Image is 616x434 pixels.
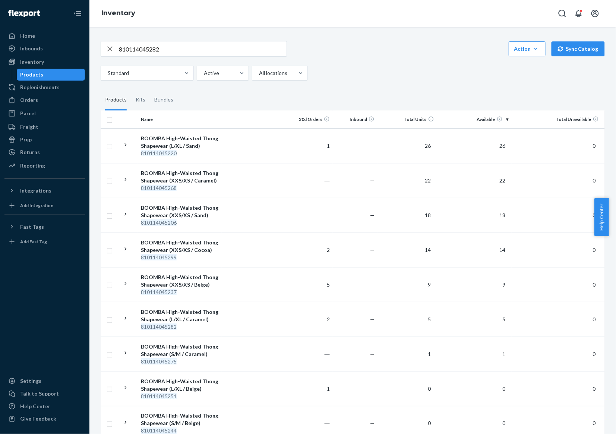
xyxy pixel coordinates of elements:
[20,123,38,131] div: Freight
[95,3,141,24] ol: breadcrumbs
[141,274,219,288] div: BOOMBA High-Waisted Thong Shapewear (XXS/XS / Beige)
[20,96,38,104] div: Orders
[141,393,177,399] em: 810114045251
[288,110,333,128] th: 30d Orders
[4,146,85,158] a: Returns
[555,6,570,21] button: Open Search Box
[4,388,85,400] a: Talk to Support
[590,316,599,322] span: 0
[17,69,85,81] a: Products
[141,289,177,295] em: 810114045237
[141,412,219,427] div: BOOMBA High-Waisted Thong Shapewear (S/M / Beige)
[20,162,45,169] div: Reporting
[437,110,512,128] th: Available
[4,134,85,146] a: Prep
[590,385,599,392] span: 0
[141,169,219,184] div: BOOMBA High-Waisted Thong Shapewear (XXS/XS / Caramel)
[20,71,44,78] div: Products
[20,415,56,423] div: Give Feedback
[20,136,32,143] div: Prep
[20,238,47,245] div: Add Fast Tag
[141,428,177,434] em: 810114045244
[4,107,85,119] a: Parcel
[370,281,375,288] span: —
[514,45,540,53] div: Action
[20,223,44,231] div: Fast Tags
[500,420,509,427] span: 0
[333,110,378,128] th: Inbound
[136,90,145,110] div: Kits
[141,150,177,156] em: 810114045220
[4,400,85,412] a: Help Center
[370,177,375,184] span: —
[288,337,333,371] td: ―
[370,247,375,253] span: —
[203,69,204,77] input: Active
[425,281,434,288] span: 9
[571,6,586,21] button: Open notifications
[590,177,599,184] span: 0
[4,94,85,106] a: Orders
[20,403,50,410] div: Help Center
[141,254,177,260] em: 810114045299
[141,308,219,323] div: BOOMBA High-Waisted Thong Shapewear (L/XL / Caramel)
[138,110,222,128] th: Name
[500,281,509,288] span: 9
[425,420,434,427] span: 0
[4,56,85,68] a: Inventory
[370,420,375,427] span: —
[370,316,375,322] span: —
[590,247,599,253] span: 0
[497,212,509,218] span: 18
[594,198,609,236] button: Help Center
[20,84,60,91] div: Replenishments
[288,232,333,267] td: 2
[20,45,43,52] div: Inbounds
[4,236,85,248] a: Add Fast Tag
[422,143,434,149] span: 26
[422,212,434,218] span: 18
[107,69,108,77] input: Standard
[512,110,605,128] th: Total Unavailable
[4,30,85,42] a: Home
[154,90,173,110] div: Bundles
[105,90,127,110] div: Products
[288,302,333,337] td: 2
[500,385,509,392] span: 0
[141,204,219,219] div: BOOMBA High-Waisted Thong Shapewear (XXS/XS / Sand)
[500,316,509,322] span: 5
[422,177,434,184] span: 22
[509,41,546,56] button: Action
[20,187,51,194] div: Integrations
[588,6,603,21] button: Open account menu
[370,351,375,357] span: —
[141,378,219,393] div: BOOMBA High-Waisted Thong Shapewear (L/XL / Beige)
[288,267,333,302] td: 5
[370,385,375,392] span: —
[378,110,437,128] th: Total Units
[20,149,40,156] div: Returns
[4,185,85,197] button: Integrations
[497,177,509,184] span: 22
[20,390,59,397] div: Talk to Support
[370,143,375,149] span: —
[422,247,434,253] span: 14
[70,6,85,21] button: Close Navigation
[4,160,85,172] a: Reporting
[141,219,177,226] em: 810114045206
[4,81,85,93] a: Replenishments
[141,343,219,358] div: BOOMBA High-Waisted Thong Shapewear (S/M / Caramel)
[101,9,135,17] a: Inventory
[258,69,259,77] input: All locations
[497,143,509,149] span: 26
[590,143,599,149] span: 0
[4,43,85,54] a: Inbounds
[141,358,177,365] em: 810114045275
[425,385,434,392] span: 0
[552,41,605,56] button: Sync Catalog
[4,200,85,212] a: Add Integration
[425,316,434,322] span: 5
[425,351,434,357] span: 1
[119,41,287,56] input: Search inventory by name or sku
